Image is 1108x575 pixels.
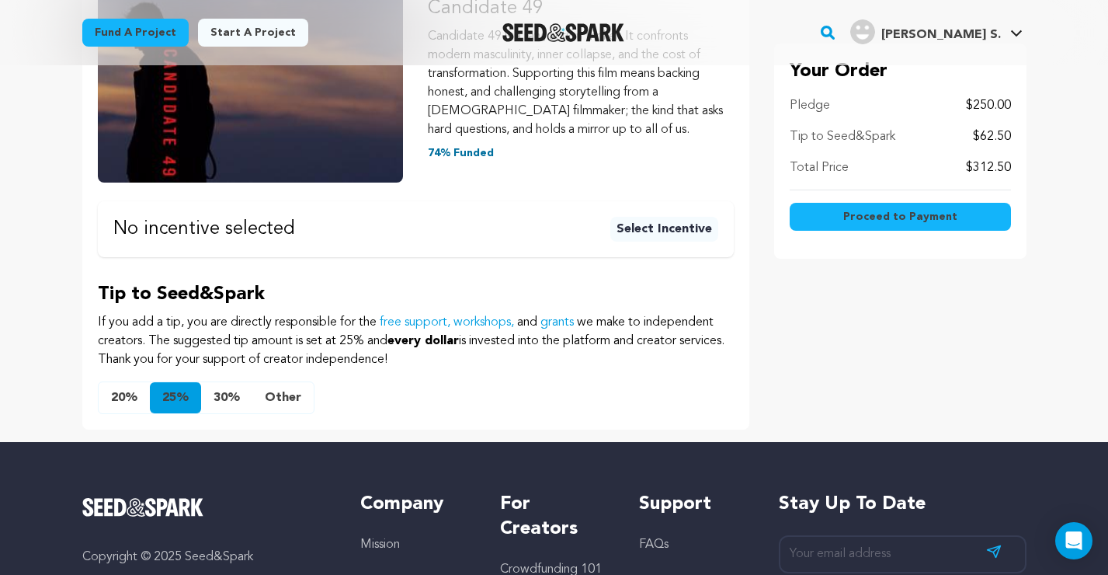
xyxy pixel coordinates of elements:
[779,535,1026,573] input: Your email address
[790,203,1011,231] button: Proceed to Payment
[881,29,1001,41] span: [PERSON_NAME] S.
[113,220,295,239] p: No incentive selected
[779,492,1026,517] h5: Stay up to date
[610,217,718,242] button: Select Incentive
[150,382,201,413] button: 25%
[360,538,400,551] a: Mission
[201,382,252,413] button: 30%
[540,316,574,329] a: grants
[966,96,1011,115] p: $250.00
[360,492,468,517] h5: Company
[387,335,459,347] span: every dollar
[790,127,895,146] p: Tip to Seed&Spark
[380,316,514,329] a: free support, workshops,
[428,145,734,161] p: 74% Funded
[790,159,849,177] p: Total Price
[850,19,875,44] img: user.png
[198,19,308,47] a: Start a project
[973,127,1011,146] p: $62.50
[639,492,747,517] h5: Support
[966,159,1011,177] p: $312.50
[98,313,734,369] p: If you add a tip, you are directly responsible for the and we make to independent creators. The s...
[790,59,1011,84] p: Your Order
[843,209,957,225] span: Proceed to Payment
[502,23,624,42] a: Seed&Spark Homepage
[428,27,734,139] p: Candidate 49 is a raw, action thriller. It confronts modern masculinity, inner collapse, and the ...
[790,96,830,115] p: Pledge
[850,19,1001,44] div: Verstraete S.'s Profile
[82,498,204,517] img: Seed&Spark Logo
[500,492,608,542] h5: For Creators
[82,498,330,517] a: Seed&Spark Homepage
[847,16,1026,49] span: Verstraete S.'s Profile
[252,382,314,413] button: Other
[502,23,624,42] img: Seed&Spark Logo Dark Mode
[98,282,734,307] p: Tip to Seed&Spark
[82,19,189,47] a: Fund a project
[639,538,669,551] a: FAQs
[1055,522,1092,559] div: Open Intercom Messenger
[82,548,330,566] p: Copyright © 2025 Seed&Spark
[847,16,1026,44] a: Verstraete S.'s Profile
[99,382,150,413] button: 20%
